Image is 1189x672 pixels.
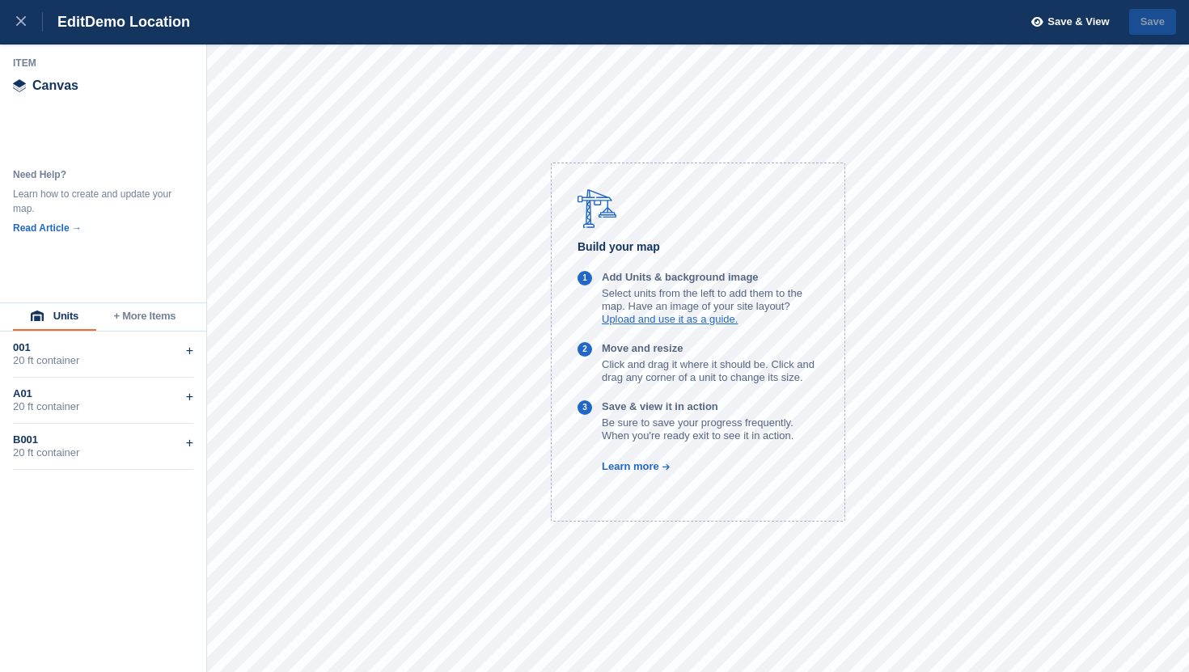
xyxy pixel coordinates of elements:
[13,222,82,234] a: Read Article →
[32,79,78,92] span: Canvas
[13,187,175,216] div: Learn how to create and update your map.
[13,378,193,424] div: A0120 ft container+
[13,387,193,400] div: A01
[13,57,194,70] div: Item
[602,287,819,313] p: Select units from the left to add them to the map. Have an image of your site layout?
[578,460,671,472] a: Learn more
[13,424,193,470] div: B00120 ft container+
[602,313,738,325] a: Upload and use it as a guide.
[186,433,193,453] div: +
[13,303,96,331] button: Units
[578,238,819,256] h6: Build your map
[13,332,193,378] div: 00120 ft container+
[13,167,175,182] div: Need Help?
[13,79,26,92] img: canvas-icn.9d1aba5b.svg
[582,272,587,285] div: 1
[602,416,819,442] p: Be sure to save your progress frequently. When you're ready exit to see it in action.
[186,341,193,361] div: +
[186,387,193,407] div: +
[13,354,193,367] div: 20 ft container
[1047,14,1109,30] span: Save & View
[582,401,587,415] div: 3
[1022,9,1110,36] button: Save & View
[602,358,819,384] p: Click and drag it where it should be. Click and drag any corner of a unit to change its size.
[13,400,193,413] div: 20 ft container
[1129,9,1176,36] button: Save
[602,400,819,413] p: Save & view it in action
[13,433,193,446] div: B001
[582,343,587,357] div: 2
[602,342,819,355] p: Move and resize
[13,446,193,459] div: 20 ft container
[13,341,193,354] div: 001
[96,303,193,331] button: + More Items
[602,271,819,284] p: Add Units & background image
[43,12,190,32] div: Edit Demo Location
